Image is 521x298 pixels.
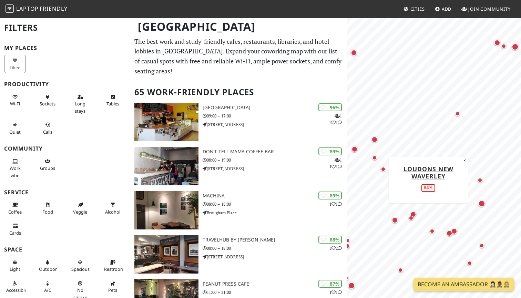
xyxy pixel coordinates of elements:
[37,119,59,137] button: Calls
[318,147,342,155] div: | 89%
[428,227,436,235] div: Map marker
[69,91,91,116] button: Long stays
[445,229,454,238] div: Map marker
[130,147,347,185] a: Don't tell Mama Coffee Bar | 89% 111 Don't tell Mama Coffee Bar 08:00 – 19:00 [STREET_ADDRESS]
[4,199,26,217] button: Coffee
[4,91,26,110] button: Wi-Fi
[203,149,347,155] h3: Don't tell Mama Coffee Bar
[432,3,454,15] a: Add
[343,236,351,245] div: Map marker
[318,236,342,244] div: | 88%
[203,245,347,251] p: 08:00 – 18:00
[350,145,359,154] div: Map marker
[130,191,347,229] a: Machina | 89% 11 Machina 08:00 – 18:00 Brougham Place
[71,266,90,272] span: Spacious
[203,237,347,243] h3: TravelHub by [PERSON_NAME]
[468,6,511,12] span: Join Community
[450,227,459,236] div: Map marker
[75,101,85,114] span: Long stays
[407,214,415,222] div: Map marker
[16,5,39,12] span: Laptop
[134,147,198,185] img: Don't tell Mama Coffee Bar
[42,209,53,215] span: Food
[409,210,418,219] div: Map marker
[105,209,120,215] span: Alcohol
[403,165,453,180] a: Loudons New Waverley
[203,157,347,163] p: 08:00 – 19:00
[102,278,124,296] button: Pets
[4,17,126,38] h2: Filters
[102,199,124,217] button: Alcohol
[10,266,20,272] span: Natural light
[4,278,26,296] button: Accessible
[410,6,425,12] span: Cities
[134,235,198,274] img: TravelHub by Lothian
[10,101,20,107] span: Stable Wi-Fi
[510,42,520,52] div: Map marker
[453,110,462,118] div: Map marker
[4,45,126,51] h3: My Places
[9,129,21,135] span: Quiet
[329,289,342,296] p: 1 1
[318,192,342,199] div: | 89%
[6,3,68,15] a: LaptopFriendly LaptopFriendly
[134,191,198,229] img: Machina
[370,154,379,162] div: Map marker
[4,257,26,275] button: Light
[6,4,14,13] img: LaptopFriendly
[500,42,508,50] div: Map marker
[459,3,513,15] a: Join Community
[349,48,358,57] div: Map marker
[102,257,124,275] button: Restroom
[203,254,347,260] p: [STREET_ADDRESS]
[9,230,21,236] span: Credit cards
[478,242,486,250] div: Map marker
[203,289,347,296] p: 11:00 – 21:00
[130,235,347,274] a: TravelHub by Lothian | 88% 32 TravelHub by [PERSON_NAME] 08:00 – 18:00 [STREET_ADDRESS]
[6,287,27,293] span: Accessible
[104,266,124,272] span: Restroom
[134,82,343,103] h2: 65 Work-Friendly Places
[318,280,342,288] div: | 87%
[390,216,399,225] div: Map marker
[370,135,379,144] div: Map marker
[203,201,347,207] p: 08:00 – 18:00
[10,165,21,178] span: People working
[476,176,484,184] div: Map marker
[421,184,435,192] div: 54%
[203,165,347,172] p: [STREET_ADDRESS]
[69,199,91,217] button: Veggie
[40,165,55,171] span: Group tables
[329,113,342,126] p: 1 2 1
[329,245,342,251] p: 3 2
[396,266,405,274] div: Map marker
[329,201,342,207] p: 1 1
[442,6,452,12] span: Add
[102,91,124,110] button: Tables
[39,266,57,272] span: Outdoor area
[4,246,126,253] h3: Space
[37,278,59,296] button: A/C
[461,157,468,164] button: Close popup
[69,257,91,275] button: Spacious
[106,101,119,107] span: Work-friendly tables
[44,287,51,293] span: Air conditioned
[379,165,387,173] div: Map marker
[4,145,126,152] h3: Community
[108,287,117,293] span: Pet friendly
[73,209,87,215] span: Veggie
[203,113,347,119] p: 09:00 – 17:00
[402,195,410,204] div: Map marker
[318,103,342,111] div: | 96%
[130,103,347,141] a: North Fort Cafe | 96% 121 [GEOGRAPHIC_DATA] 09:00 – 17:00 [STREET_ADDRESS]
[37,199,59,217] button: Food
[134,103,198,141] img: North Fort Cafe
[40,5,67,12] span: Friendly
[134,37,343,76] p: The best work and study-friendly cafes, restaurants, libraries, and hotel lobbies in [GEOGRAPHIC_...
[203,281,347,287] h3: Peanut Press Cafe
[347,281,356,290] div: Map marker
[493,38,502,47] div: Map marker
[40,101,55,107] span: Power sockets
[4,81,126,88] h3: Productivity
[4,156,26,181] button: Work vibe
